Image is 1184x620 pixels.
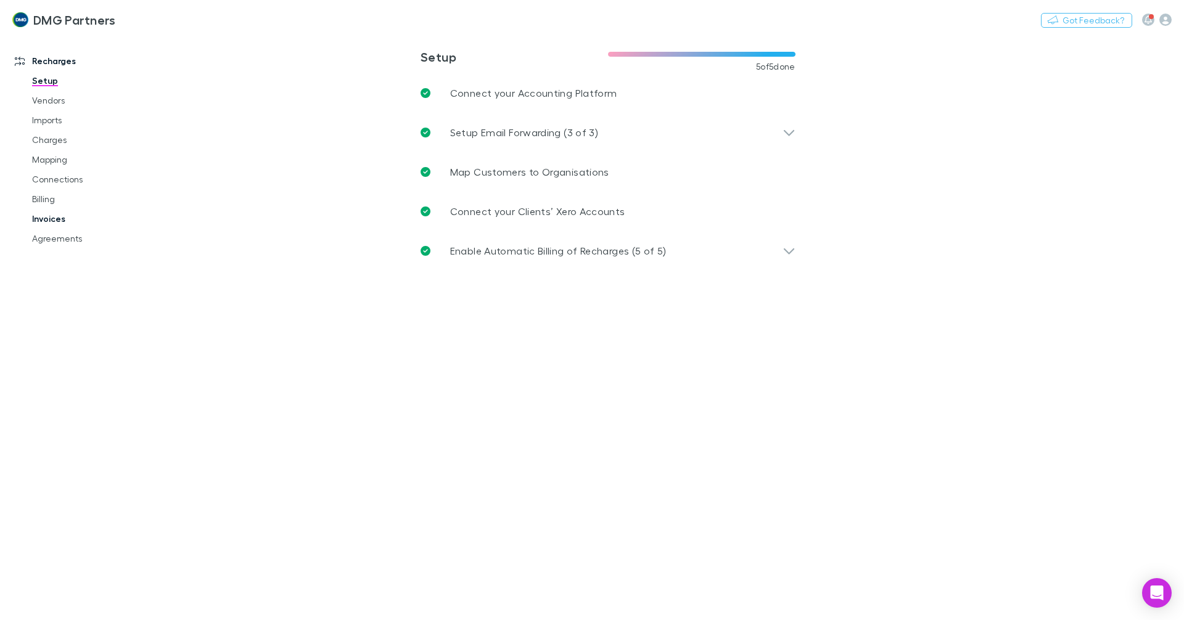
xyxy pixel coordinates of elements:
[20,229,166,248] a: Agreements
[20,189,166,209] a: Billing
[33,12,116,27] h3: DMG Partners
[20,110,166,130] a: Imports
[411,192,805,231] a: Connect your Clients’ Xero Accounts
[20,71,166,91] a: Setup
[411,113,805,152] div: Setup Email Forwarding (3 of 3)
[20,209,166,229] a: Invoices
[756,62,795,71] span: 5 of 5 done
[411,231,805,271] div: Enable Automatic Billing of Recharges (5 of 5)
[20,91,166,110] a: Vendors
[20,169,166,189] a: Connections
[450,243,667,258] p: Enable Automatic Billing of Recharges (5 of 5)
[450,165,609,179] p: Map Customers to Organisations
[450,86,617,100] p: Connect your Accounting Platform
[421,49,608,64] h3: Setup
[1041,13,1132,28] button: Got Feedback?
[20,150,166,169] a: Mapping
[411,73,805,113] a: Connect your Accounting Platform
[450,125,598,140] p: Setup Email Forwarding (3 of 3)
[1142,578,1172,608] div: Open Intercom Messenger
[411,152,805,192] a: Map Customers to Organisations
[2,51,166,71] a: Recharges
[450,204,625,219] p: Connect your Clients’ Xero Accounts
[20,130,166,150] a: Charges
[12,12,28,27] img: DMG Partners's Logo
[5,5,123,35] a: DMG Partners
